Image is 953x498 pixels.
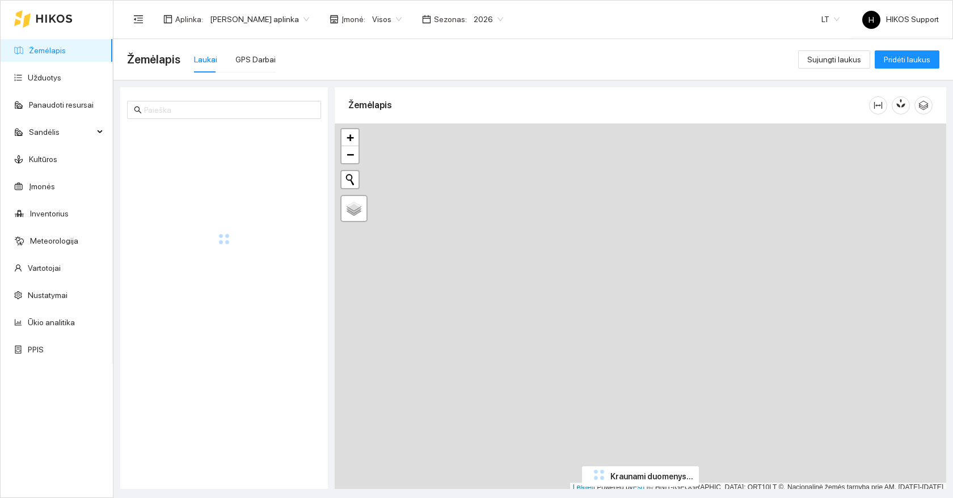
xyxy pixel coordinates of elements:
span: LT [821,11,840,28]
span: Sujungti laukus [807,53,861,66]
div: | Powered by © HNIT-[GEOGRAPHIC_DATA]; ORT10LT ©, Nacionalinė žemės tarnyba prie AM, [DATE]-[DATE] [570,483,946,492]
a: Leaflet [573,483,593,491]
span: HIKOS Support [862,15,939,24]
a: Sujungti laukus [798,55,870,64]
span: menu-fold [133,14,144,24]
span: search [134,106,142,114]
a: Pridėti laukus [875,55,939,64]
a: Užduotys [28,73,61,82]
span: Jerzy Gvozdovicz aplinka [210,11,309,28]
a: Panaudoti resursai [29,100,94,109]
span: | [647,483,648,491]
span: calendar [422,15,431,24]
button: Pridėti laukus [875,50,939,69]
a: Meteorologija [30,236,78,245]
span: Sezonas : [434,13,467,25]
a: Nustatymai [28,291,68,300]
button: Sujungti laukus [798,50,870,69]
span: Pridėti laukus [884,53,930,66]
div: Žemėlapis [348,89,869,121]
div: GPS Darbai [235,53,276,66]
span: − [347,147,354,161]
button: Initiate a new search [341,171,359,188]
span: 2026 [474,11,503,28]
a: Layers [341,196,366,221]
a: Kultūros [29,155,57,164]
span: Žemėlapis [127,50,180,69]
a: Žemėlapis [29,46,66,55]
a: PPIS [28,345,44,354]
span: Visos [372,11,402,28]
a: Esri [633,483,645,491]
span: H [868,11,874,29]
span: + [347,130,354,144]
div: Laukai [194,53,217,66]
span: shop [330,15,339,24]
a: Įmonės [29,182,55,191]
a: Ūkio analitika [28,318,75,327]
span: Kraunami duomenys... [610,470,693,483]
a: Inventorius [30,209,69,218]
button: menu-fold [127,8,150,31]
a: Zoom in [341,129,359,146]
span: column-width [870,101,887,110]
span: Įmonė : [341,13,365,25]
span: layout [163,15,172,24]
span: Sandėlis [29,121,94,143]
button: column-width [869,96,887,114]
a: Vartotojai [28,263,61,273]
span: Aplinka : [175,13,203,25]
input: Paieška [144,104,314,116]
a: Zoom out [341,146,359,163]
